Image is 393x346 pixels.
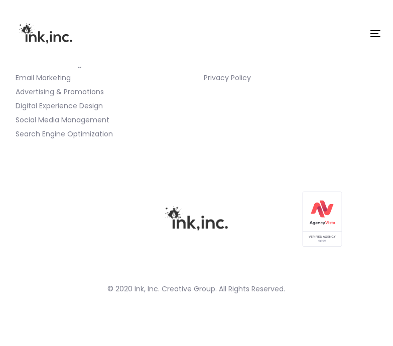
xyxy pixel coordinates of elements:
[16,99,189,113] a: Digital Experience Design
[165,207,228,231] img: Ink, Inc. Company Logo in Black Raster Format with Transparent Background
[16,127,189,141] a: Search Engine Optimization
[16,71,189,85] a: Email Marketing
[16,204,126,229] iframe: [object Object]2
[13,11,79,56] img: Ink, Inc. | Marketing Agency
[108,284,286,294] span: © 2020 Ink, Inc. Creative Group. All Rights Reserved.
[204,71,377,85] a: Privacy Policy
[302,192,342,247] img: Agency Vista Verified
[16,113,189,127] a: Social Media Management
[16,85,189,99] a: Advertising & Promotions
